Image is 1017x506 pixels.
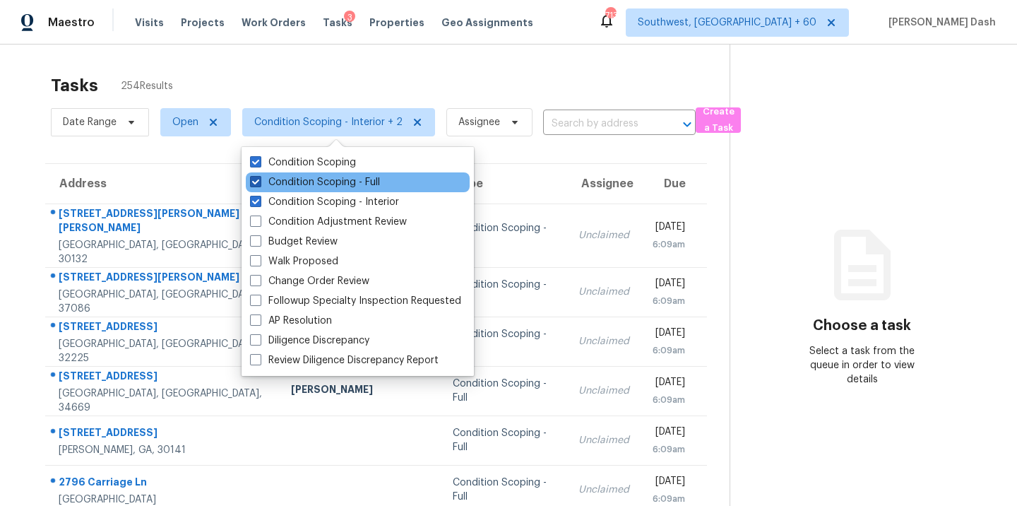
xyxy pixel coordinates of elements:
[323,18,352,28] span: Tasks
[703,104,734,136] span: Create a Task
[250,254,338,269] label: Walk Proposed
[291,382,429,400] div: [PERSON_NAME]
[59,288,268,316] div: [GEOGRAPHIC_DATA], [GEOGRAPHIC_DATA], 37086
[638,16,816,30] span: Southwest, [GEOGRAPHIC_DATA] + 60
[250,274,369,288] label: Change Order Review
[652,442,685,457] div: 6:09am
[45,164,280,204] th: Address
[254,115,403,129] span: Condition Scoping - Interior + 2
[578,228,629,242] div: Unclaimed
[883,16,996,30] span: [PERSON_NAME] Dash
[652,474,685,492] div: [DATE]
[453,426,556,454] div: Condition Scoping - Full
[652,237,685,252] div: 6:09am
[441,164,567,204] th: Type
[453,327,556,355] div: Condition Scoping - Full
[250,195,399,209] label: Condition Scoping - Interior
[578,285,629,299] div: Unclaimed
[242,16,306,30] span: Work Orders
[441,16,533,30] span: Geo Assignments
[59,475,268,493] div: 2796 Carriage Ln
[453,476,556,504] div: Condition Scoping - Full
[250,334,369,348] label: Diligence Discrepancy
[250,353,439,367] label: Review Diligence Discrepancy Report
[59,206,268,238] div: [STREET_ADDRESS][PERSON_NAME][PERSON_NAME]
[652,294,685,308] div: 6:09am
[652,326,685,343] div: [DATE]
[453,221,556,249] div: Condition Scoping - Full
[51,78,98,93] h2: Tasks
[181,16,225,30] span: Projects
[48,16,95,30] span: Maestro
[453,377,556,405] div: Condition Scoping - Full
[135,16,164,30] span: Visits
[578,384,629,398] div: Unclaimed
[458,115,500,129] span: Assignee
[652,220,685,237] div: [DATE]
[344,11,355,25] div: 3
[652,425,685,442] div: [DATE]
[59,425,268,443] div: [STREET_ADDRESS]
[578,334,629,348] div: Unclaimed
[59,337,268,365] div: [GEOGRAPHIC_DATA], [GEOGRAPHIC_DATA], 32225
[567,164,641,204] th: Assignee
[172,115,198,129] span: Open
[63,115,117,129] span: Date Range
[813,319,911,333] h3: Choose a task
[652,276,685,294] div: [DATE]
[59,270,268,288] div: [STREET_ADDRESS][PERSON_NAME]
[652,375,685,393] div: [DATE]
[796,344,928,387] div: Select a task from the queue in order to view details
[250,294,461,308] label: Followup Specialty Inspection Requested
[59,387,268,415] div: [GEOGRAPHIC_DATA], [GEOGRAPHIC_DATA], 34669
[250,314,332,328] label: AP Resolution
[59,238,268,266] div: [GEOGRAPHIC_DATA], [GEOGRAPHIC_DATA], 30132
[677,114,697,134] button: Open
[641,164,707,204] th: Due
[59,369,268,387] div: [STREET_ADDRESS]
[250,175,380,189] label: Condition Scoping - Full
[250,215,407,229] label: Condition Adjustment Review
[250,155,356,170] label: Condition Scoping
[453,278,556,306] div: Condition Scoping - Full
[652,343,685,358] div: 6:09am
[578,433,629,447] div: Unclaimed
[250,235,338,249] label: Budget Review
[369,16,424,30] span: Properties
[59,319,268,337] div: [STREET_ADDRESS]
[652,492,685,506] div: 6:09am
[578,483,629,497] div: Unclaimed
[543,113,656,135] input: Search by address
[696,107,741,133] button: Create a Task
[652,393,685,407] div: 6:09am
[121,79,173,93] span: 254 Results
[59,443,268,457] div: [PERSON_NAME], GA, 30141
[605,8,615,23] div: 713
